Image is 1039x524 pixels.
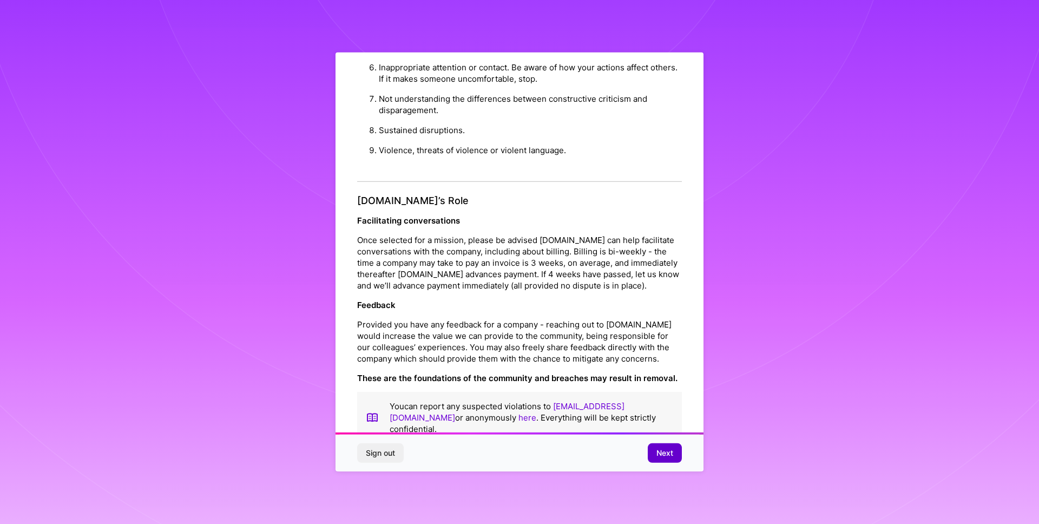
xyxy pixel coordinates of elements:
[390,401,624,423] a: [EMAIL_ADDRESS][DOMAIN_NAME]
[390,401,673,435] p: You can report any suspected violations to or anonymously . Everything will be kept strictly conf...
[366,448,395,458] span: Sign out
[357,443,404,463] button: Sign out
[357,215,460,226] strong: Facilitating conversations
[357,300,396,310] strong: Feedback
[379,140,682,160] li: Violence, threats of violence or violent language.
[656,448,673,458] span: Next
[379,89,682,120] li: Not understanding the differences between constructive criticism and disparagement.
[357,195,682,207] h4: [DOMAIN_NAME]’s Role
[357,319,682,364] p: Provided you have any feedback for a company - reaching out to [DOMAIN_NAME] would increase the v...
[379,57,682,89] li: Inappropriate attention or contact. Be aware of how your actions affect others. If it makes someo...
[366,401,379,435] img: book icon
[648,443,682,463] button: Next
[357,373,678,383] strong: These are the foundations of the community and breaches may result in removal.
[518,412,536,423] a: here
[379,120,682,140] li: Sustained disruptions.
[357,234,682,291] p: Once selected for a mission, please be advised [DOMAIN_NAME] can help facilitate conversations wi...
